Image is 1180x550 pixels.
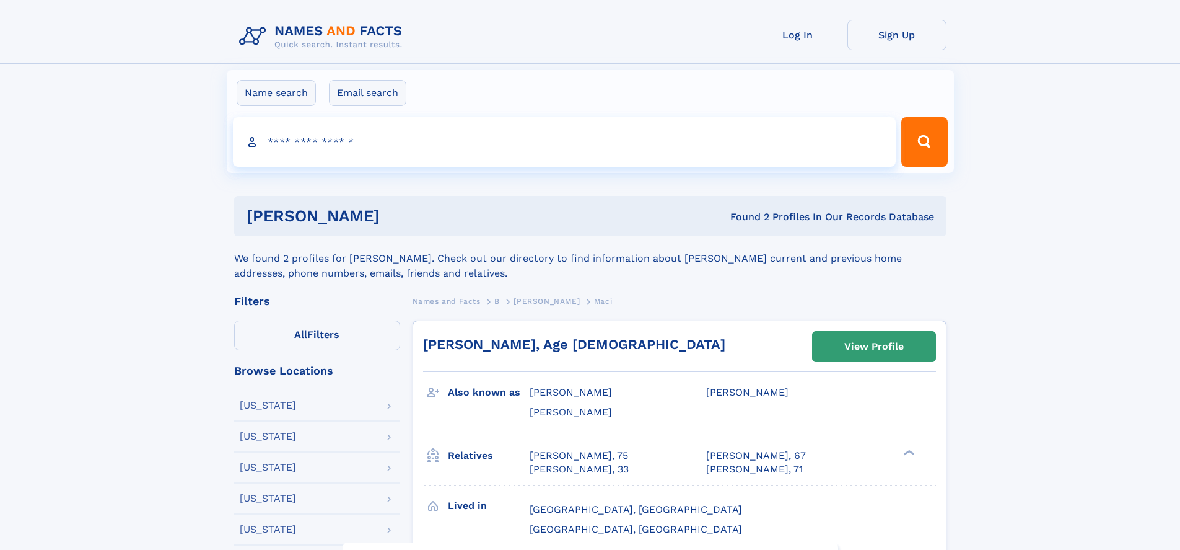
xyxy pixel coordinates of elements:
[247,208,555,224] h1: [PERSON_NAME]
[237,80,316,106] label: Name search
[594,297,612,306] span: Maci
[448,382,530,403] h3: Also known as
[514,297,580,306] span: [PERSON_NAME]
[901,448,916,456] div: ❯
[530,503,742,515] span: [GEOGRAPHIC_DATA], [GEOGRAPHIC_DATA]
[233,117,896,167] input: search input
[240,494,296,503] div: [US_STATE]
[234,20,413,53] img: Logo Names and Facts
[234,296,400,307] div: Filters
[901,117,947,167] button: Search Button
[240,525,296,534] div: [US_STATE]
[234,236,946,281] div: We found 2 profiles for [PERSON_NAME]. Check out our directory to find information about [PERSON_...
[844,332,904,361] div: View Profile
[748,20,847,50] a: Log In
[530,523,742,535] span: [GEOGRAPHIC_DATA], [GEOGRAPHIC_DATA]
[706,463,803,476] a: [PERSON_NAME], 71
[234,365,400,376] div: Browse Locations
[423,337,725,352] a: [PERSON_NAME], Age [DEMOGRAPHIC_DATA]
[240,432,296,441] div: [US_STATE]
[847,20,946,50] a: Sign Up
[530,449,628,463] a: [PERSON_NAME], 75
[234,321,400,350] label: Filters
[813,332,935,361] a: View Profile
[240,401,296,410] div: [US_STATE]
[530,386,612,398] span: [PERSON_NAME]
[413,293,481,309] a: Names and Facts
[514,293,580,309] a: [PERSON_NAME]
[329,80,406,106] label: Email search
[555,210,934,224] div: Found 2 Profiles In Our Records Database
[240,463,296,472] div: [US_STATE]
[294,329,307,340] span: All
[494,293,500,309] a: B
[494,297,500,306] span: B
[448,495,530,517] h3: Lived in
[530,406,612,418] span: [PERSON_NAME]
[706,449,806,463] a: [PERSON_NAME], 67
[706,386,789,398] span: [PERSON_NAME]
[530,463,629,476] a: [PERSON_NAME], 33
[448,445,530,466] h3: Relatives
